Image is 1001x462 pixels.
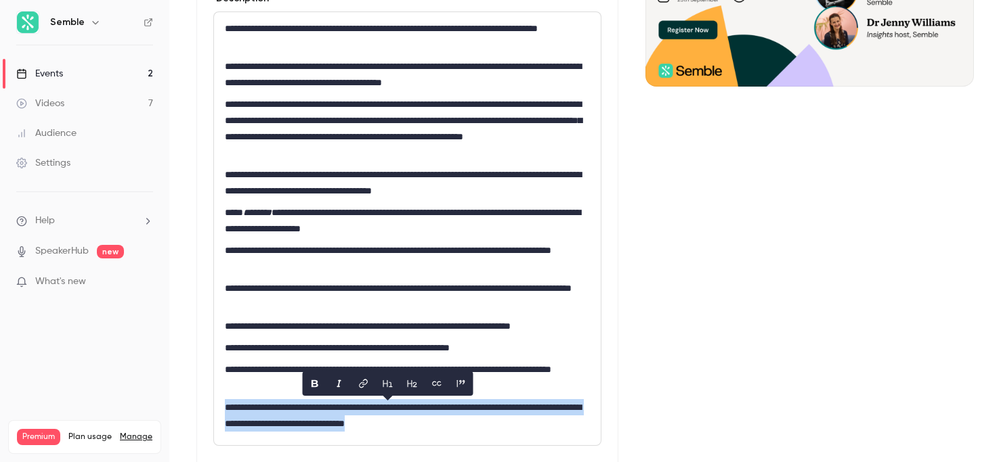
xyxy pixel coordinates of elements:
[16,67,63,80] div: Events
[328,373,350,394] button: italic
[35,275,86,289] span: What's new
[35,244,89,258] a: SpeakerHub
[68,432,112,442] span: Plan usage
[16,156,70,170] div: Settings
[304,373,326,394] button: bold
[16,214,153,228] li: help-dropdown-opener
[214,12,601,445] div: editor
[16,126,77,140] div: Audience
[213,11,601,446] section: description
[17,429,60,445] span: Premium
[120,432,152,442] a: Manage
[353,373,375,394] button: link
[17,11,39,33] img: Semble
[35,214,55,228] span: Help
[97,245,124,258] span: new
[137,276,153,288] iframe: Noticeable Trigger
[50,16,85,29] h6: Semble
[450,373,472,394] button: blockquote
[16,97,64,110] div: Videos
